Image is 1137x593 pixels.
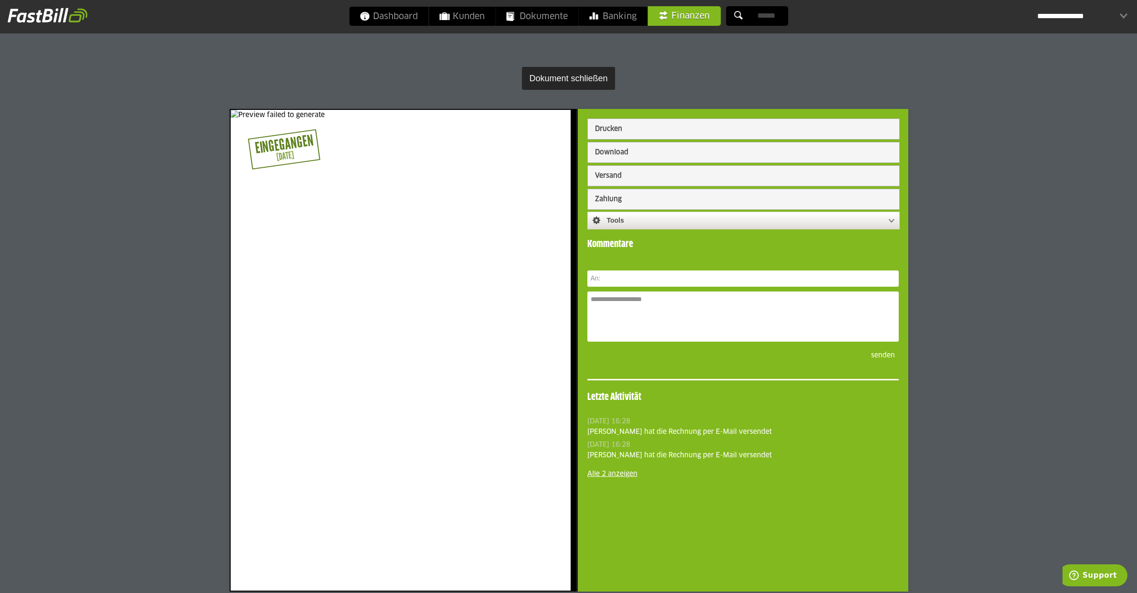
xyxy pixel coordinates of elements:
[587,450,899,461] div: [PERSON_NAME] hat die Rechnung per E-Mail versendet
[349,7,428,26] a: Dashboard
[587,469,638,479] a: Alle 2 anzeigen
[254,136,312,154] div: Eingegangen
[588,166,899,186] button: Versand
[658,6,710,25] span: Finanzen
[588,189,899,209] button: Zahlung
[589,7,637,26] span: Banking
[588,119,899,139] button: Drucken
[579,7,647,26] a: Banking
[648,6,721,26] a: Finanzen
[8,8,87,23] img: fastbill_logo_white.png
[587,416,899,427] div: [DATE] 16:28
[587,390,899,404] h4: Letzte Aktivität
[587,427,899,437] div: [PERSON_NAME] hat die Rechnung per E-Mail versendet
[255,147,314,165] div: [DATE]
[360,7,418,26] span: Dashboard
[587,270,602,282] label: An:
[588,142,899,162] button: Download
[522,67,615,90] button: Dokument schließen
[429,7,495,26] a: Kunden
[867,346,899,365] button: senden
[587,440,899,450] div: [DATE] 16:28
[231,110,571,120] img: Preview failed to generate
[506,7,568,26] span: Dokumente
[439,7,485,26] span: Kunden
[1063,564,1127,588] iframe: Öffnet ein Widget, in dem Sie weitere Informationen finden
[496,7,578,26] a: Dokumente
[587,212,899,251] h4: Kommentare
